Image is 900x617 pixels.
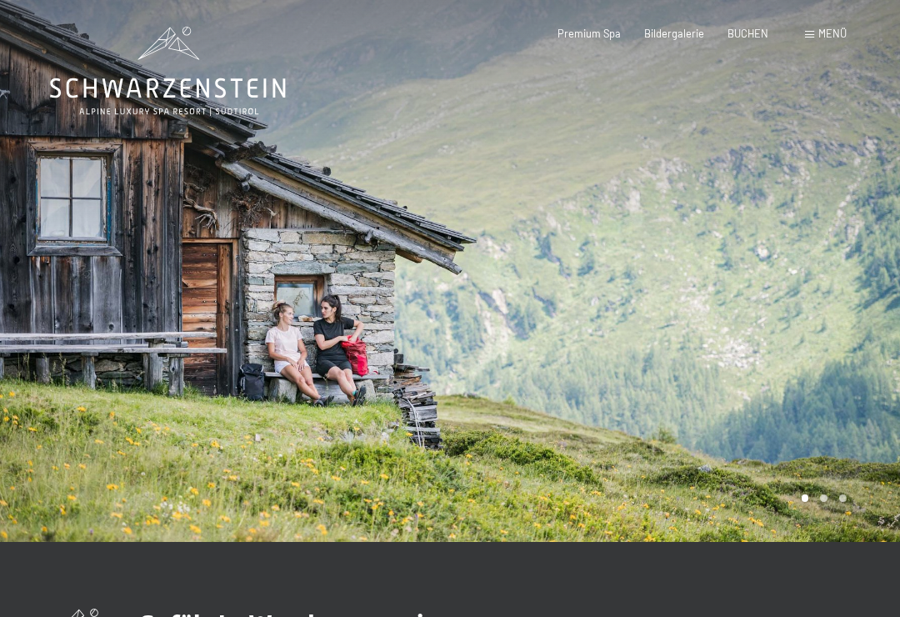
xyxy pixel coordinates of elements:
a: BUCHEN [727,27,768,40]
div: Carousel Page 2 [820,494,827,502]
div: Carousel Pagination [796,494,847,502]
div: Carousel Page 3 [839,494,847,502]
a: Premium Spa [557,27,621,40]
a: Bildergalerie [644,27,704,40]
span: Menü [818,27,847,40]
div: Carousel Page 1 (Current Slide) [802,494,809,502]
